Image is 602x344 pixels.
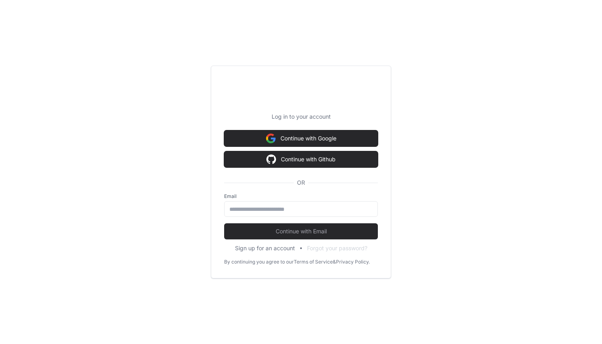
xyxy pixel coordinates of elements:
button: Forgot your password? [307,244,367,252]
p: Log in to your account [224,113,378,121]
button: Continue with Google [224,130,378,146]
button: Continue with Email [224,223,378,239]
span: Continue with Email [224,227,378,235]
div: By continuing you agree to our [224,259,294,265]
a: Privacy Policy. [336,259,370,265]
a: Terms of Service [294,259,333,265]
button: Sign up for an account [235,244,295,252]
div: & [333,259,336,265]
button: Continue with Github [224,151,378,167]
img: Sign in with google [266,130,276,146]
img: Sign in with google [266,151,276,167]
label: Email [224,193,378,200]
span: OR [294,179,308,187]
